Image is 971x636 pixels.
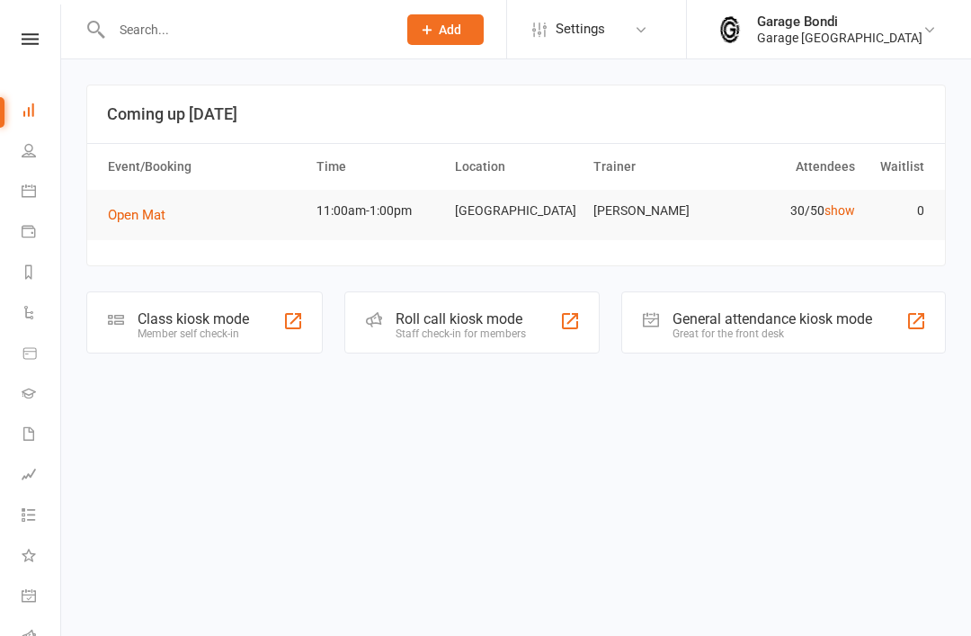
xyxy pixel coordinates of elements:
a: General attendance kiosk mode [22,578,62,618]
a: Product Sales [22,335,62,375]
img: thumb_image1753165558.png [712,12,748,48]
div: Garage [GEOGRAPHIC_DATA] [757,30,922,46]
th: Time [308,144,447,190]
th: Attendees [724,144,862,190]
td: [GEOGRAPHIC_DATA] [447,190,585,232]
div: Garage Bondi [757,13,922,30]
a: People [22,132,62,173]
td: 11:00am-1:00pm [308,190,447,232]
div: Class kiosk mode [138,310,249,327]
h3: Coming up [DATE] [107,105,925,123]
a: Payments [22,213,62,254]
a: Dashboard [22,92,62,132]
span: Add [439,22,461,37]
td: [PERSON_NAME] [585,190,724,232]
a: Calendar [22,173,62,213]
a: Reports [22,254,62,294]
div: Staff check-in for members [396,327,526,340]
span: Open Mat [108,207,165,223]
div: General attendance kiosk mode [673,310,872,327]
span: Settings [556,9,605,49]
th: Trainer [585,144,724,190]
td: 0 [863,190,932,232]
div: Member self check-in [138,327,249,340]
div: Roll call kiosk mode [396,310,526,327]
th: Waitlist [863,144,932,190]
a: What's New [22,537,62,578]
button: Add [407,14,484,45]
th: Event/Booking [100,144,308,190]
a: show [824,203,855,218]
td: 30/50 [724,190,862,232]
th: Location [447,144,585,190]
button: Open Mat [108,204,178,226]
input: Search... [106,17,384,42]
div: Great for the front desk [673,327,872,340]
a: Assessments [22,456,62,497]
